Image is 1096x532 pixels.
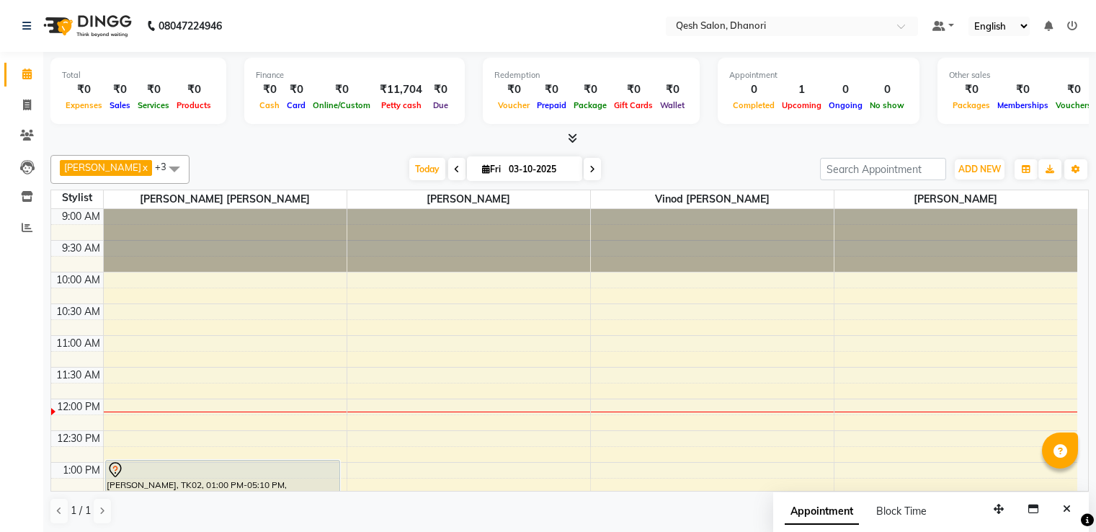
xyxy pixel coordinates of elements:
b: 08047224946 [159,6,222,46]
div: Stylist [51,190,103,205]
div: Redemption [494,69,688,81]
span: Petty cash [378,100,425,110]
span: Online/Custom [309,100,374,110]
span: Cash [256,100,283,110]
div: ₹0 [106,81,134,98]
span: Expenses [62,100,106,110]
div: ₹0 [949,81,994,98]
span: No show [866,100,908,110]
span: Sales [106,100,134,110]
iframe: chat widget [1035,474,1082,518]
div: 11:30 AM [53,368,103,383]
div: ₹0 [134,81,173,98]
span: [PERSON_NAME] [64,161,141,173]
div: ₹0 [570,81,610,98]
div: ₹11,704 [374,81,428,98]
span: Vouchers [1052,100,1095,110]
span: Vinod [PERSON_NAME] [591,190,834,208]
span: +3 [155,161,177,172]
div: 12:00 PM [54,399,103,414]
span: Completed [729,100,778,110]
span: Ongoing [825,100,866,110]
div: ₹0 [309,81,374,98]
div: Finance [256,69,453,81]
span: Due [429,100,452,110]
div: ₹0 [173,81,215,98]
div: 11:00 AM [53,336,103,351]
span: Upcoming [778,100,825,110]
img: logo [37,6,135,46]
div: 1:00 PM [60,463,103,478]
div: 9:00 AM [59,209,103,224]
span: Today [409,158,445,180]
input: 2025-10-03 [504,159,576,180]
input: Search Appointment [820,158,946,180]
span: Packages [949,100,994,110]
span: Card [283,100,309,110]
div: Total [62,69,215,81]
div: ₹0 [533,81,570,98]
div: Appointment [729,69,908,81]
div: ₹0 [62,81,106,98]
span: [PERSON_NAME] [347,190,590,208]
div: 10:00 AM [53,272,103,288]
span: Services [134,100,173,110]
span: 1 / 1 [71,503,91,518]
div: 9:30 AM [59,241,103,256]
span: Fri [478,164,504,174]
div: 0 [825,81,866,98]
span: Memberships [994,100,1052,110]
div: 1 [778,81,825,98]
span: Products [173,100,215,110]
span: ADD NEW [958,164,1001,174]
div: ₹0 [610,81,656,98]
span: Package [570,100,610,110]
div: 0 [729,81,778,98]
span: Appointment [785,499,859,525]
div: ₹0 [256,81,283,98]
span: Block Time [876,505,927,518]
span: Prepaid [533,100,570,110]
span: [PERSON_NAME] [PERSON_NAME] [104,190,347,208]
div: 0 [866,81,908,98]
button: ADD NEW [955,159,1004,179]
span: Gift Cards [610,100,656,110]
div: ₹0 [494,81,533,98]
a: x [141,161,148,173]
span: Voucher [494,100,533,110]
div: ₹0 [994,81,1052,98]
span: [PERSON_NAME] [834,190,1078,208]
div: ₹0 [1052,81,1095,98]
div: 10:30 AM [53,304,103,319]
div: ₹0 [428,81,453,98]
div: ₹0 [283,81,309,98]
div: 12:30 PM [54,431,103,446]
span: Wallet [656,100,688,110]
div: ₹0 [656,81,688,98]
